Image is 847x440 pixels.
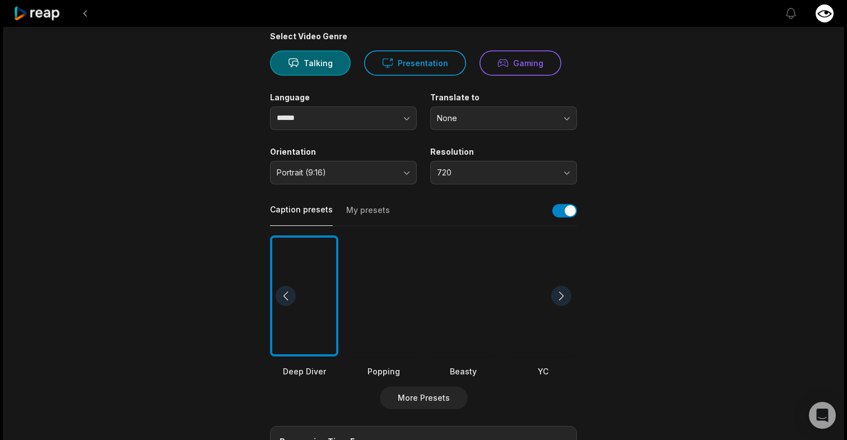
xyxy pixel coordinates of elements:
[270,92,417,103] label: Language
[270,365,338,377] div: Deep Diver
[437,113,555,123] span: None
[437,168,555,178] span: 720
[364,50,466,76] button: Presentation
[430,106,577,130] button: None
[270,204,333,226] button: Caption presets
[809,402,836,429] div: Open Intercom Messenger
[346,205,390,226] button: My presets
[350,365,418,377] div: Popping
[430,147,577,157] label: Resolution
[270,50,351,76] button: Talking
[270,147,417,157] label: Orientation
[430,92,577,103] label: Translate to
[430,161,577,184] button: 720
[277,168,394,178] span: Portrait (9:16)
[509,365,577,377] div: YC
[380,387,468,409] button: More Presets
[480,50,561,76] button: Gaming
[429,365,497,377] div: Beasty
[270,31,577,41] div: Select Video Genre
[270,161,417,184] button: Portrait (9:16)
